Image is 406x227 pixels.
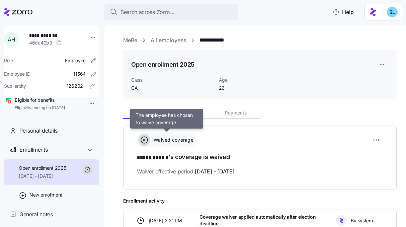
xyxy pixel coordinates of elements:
span: Age [219,77,279,83]
span: Files [187,110,197,115]
span: 46dc40b3 [29,40,52,46]
span: [DATE] 2:21 PM [149,217,182,224]
span: Eligible for benefits [15,97,65,103]
span: Enrollments [19,146,48,154]
span: Search across Zorro... [120,8,175,16]
span: Enrollment [137,110,160,115]
span: Waived coverage [152,137,193,143]
span: Help [333,8,354,16]
span: Payments [225,110,247,115]
span: New enrollment [29,192,62,198]
span: By system [351,217,373,224]
span: Sub-entity [4,83,26,89]
span: A H [8,37,15,42]
span: General notes [19,210,53,219]
span: Enrollment activity [123,198,397,204]
h1: Open enrollment 2025 [131,60,194,69]
span: Eligibility ending on [DATE] [15,105,65,111]
span: 26 [219,85,279,91]
span: Role [4,57,13,64]
span: Employee [65,57,86,64]
span: Waiver effective period [137,167,235,176]
button: Search across Zorro... [104,4,238,20]
a: MeBe [123,36,137,45]
span: [DATE] - [DATE] [19,173,66,179]
span: [DATE] - [DATE] [195,167,234,176]
a: All employees [151,36,186,45]
button: Help [327,5,359,19]
span: CA [131,85,214,91]
span: Class [131,77,214,83]
span: Open enrollment 2025 [19,165,66,171]
span: 126202 [67,83,83,89]
span: Employee ID [4,71,30,77]
h1: 's coverage is waived [137,153,383,162]
img: 7c620d928e46699fcfb78cede4daf1d1 [387,7,398,17]
span: Personal details [19,127,58,135]
span: 11564 [73,71,86,77]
